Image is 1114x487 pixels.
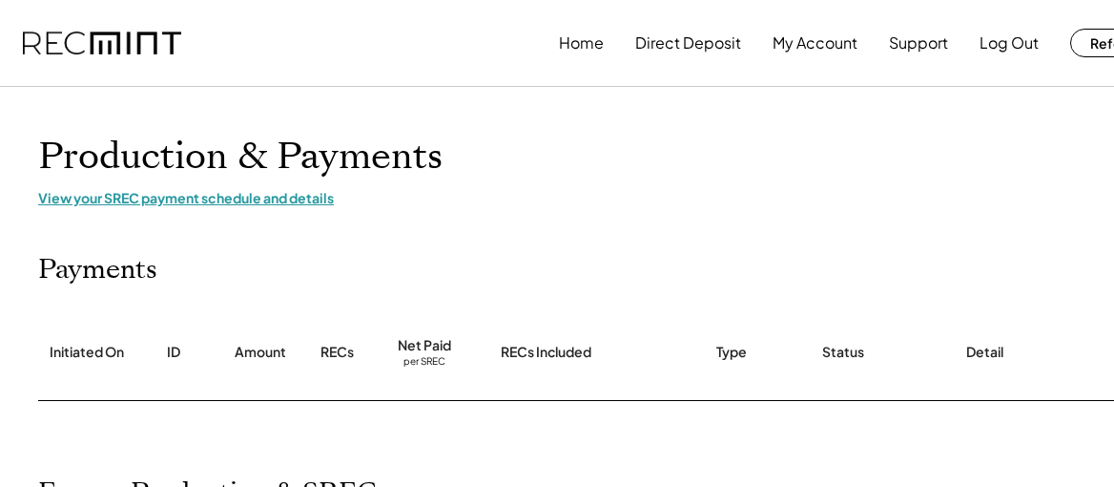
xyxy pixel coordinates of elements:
[773,24,857,62] button: My Account
[889,24,948,62] button: Support
[716,343,747,362] div: Type
[966,343,1003,362] div: Detail
[50,343,124,362] div: Initiated On
[167,343,180,362] div: ID
[320,343,354,362] div: RECs
[403,355,445,370] div: per SREC
[635,24,741,62] button: Direct Deposit
[398,336,451,355] div: Net Paid
[38,254,157,286] h2: Payments
[822,343,864,362] div: Status
[501,343,591,362] div: RECs Included
[235,343,286,362] div: Amount
[23,32,181,55] img: recmint-logotype%403x.png
[980,24,1039,62] button: Log Out
[559,24,604,62] button: Home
